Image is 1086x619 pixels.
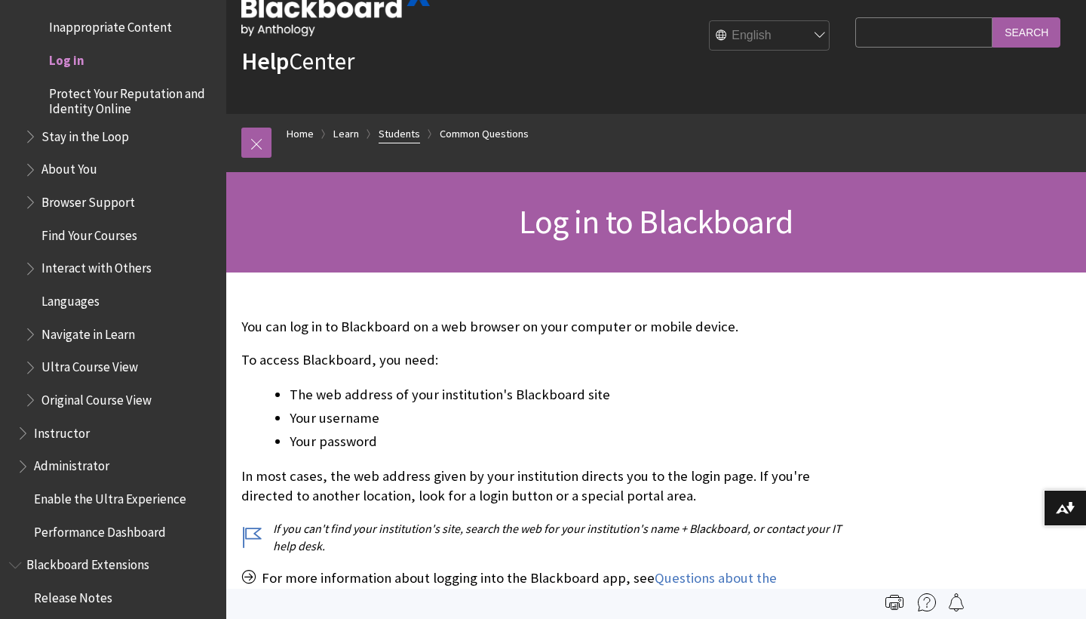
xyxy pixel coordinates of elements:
p: If you can't find your institution's site, search the web for your institution's name + Blackboar... [241,520,848,554]
li: The web address of your institution's Blackboard site [290,384,848,405]
span: Original Course View [41,387,152,408]
img: Print [885,593,903,611]
span: Interact with Others [41,256,152,276]
span: Log in to Blackboard [519,201,793,242]
p: You can log in to Blackboard on a web browser on your computer or mobile device. [241,317,848,337]
span: Inappropriate Content [49,15,172,35]
span: Log in [49,48,84,68]
a: Home [287,125,314,143]
a: Students [379,125,420,143]
strong: Help [241,46,289,76]
a: Learn [333,125,359,143]
span: Performance Dashboard [34,519,166,540]
span: Protect Your Reputation and Identity Online [49,81,216,116]
span: Enable the Ultra Experience [34,486,186,507]
span: Navigate in Learn [41,322,135,342]
li: Your username [290,408,848,429]
span: Browser Support [41,189,135,210]
span: Blackboard Extensions [26,553,149,573]
img: More help [918,593,936,611]
p: In most cases, the web address given by your institution directs you to the login page. If you're... [241,467,848,506]
a: HelpCenter [241,46,354,76]
select: Site Language Selector [710,21,830,51]
span: Find Your Courses [41,223,137,243]
span: Administrator [34,454,109,474]
a: Common Questions [440,125,529,143]
span: Languages [41,288,100,309]
span: About You [41,157,97,177]
span: Release Notes [34,585,112,605]
img: Follow this page [947,593,965,611]
p: For more information about logging into the Blackboard app, see . [241,568,848,608]
li: Your password [290,431,848,452]
span: Ultra Course View [41,355,138,375]
p: To access Blackboard, you need: [241,350,848,370]
span: Stay in the Loop [41,124,129,144]
span: Instructor [34,420,90,441]
input: Search [992,17,1060,47]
